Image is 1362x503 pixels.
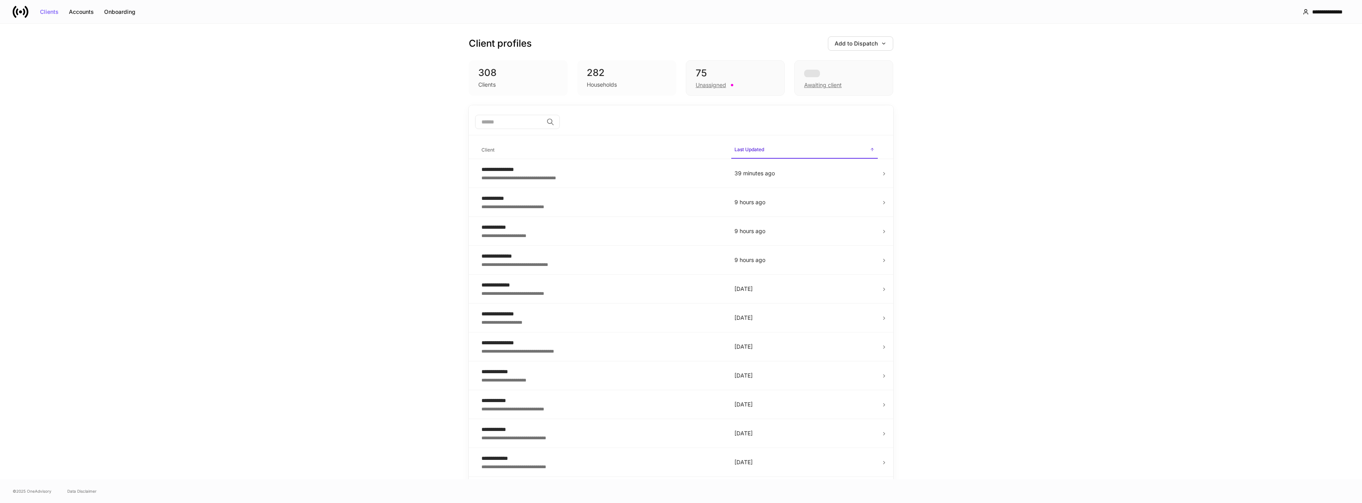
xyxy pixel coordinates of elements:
[734,314,875,322] p: [DATE]
[481,146,495,154] h6: Client
[99,6,141,18] button: Onboarding
[478,142,725,158] span: Client
[734,227,875,235] p: 9 hours ago
[734,256,875,264] p: 9 hours ago
[731,142,878,159] span: Last Updated
[686,60,785,96] div: 75Unassigned
[734,146,764,153] h6: Last Updated
[828,36,893,51] button: Add to Dispatch
[69,9,94,15] div: Accounts
[696,67,775,80] div: 75
[734,169,875,177] p: 39 minutes ago
[734,372,875,380] p: [DATE]
[734,458,875,466] p: [DATE]
[734,198,875,206] p: 9 hours ago
[587,66,667,79] div: 282
[67,488,97,494] a: Data Disclaimer
[104,9,135,15] div: Onboarding
[478,66,558,79] div: 308
[734,429,875,437] p: [DATE]
[734,343,875,351] p: [DATE]
[794,60,893,96] div: Awaiting client
[734,285,875,293] p: [DATE]
[478,81,496,89] div: Clients
[13,488,51,494] span: © 2025 OneAdvisory
[734,401,875,408] p: [DATE]
[835,41,886,46] div: Add to Dispatch
[64,6,99,18] button: Accounts
[696,81,726,89] div: Unassigned
[804,81,842,89] div: Awaiting client
[40,9,59,15] div: Clients
[469,37,532,50] h3: Client profiles
[587,81,617,89] div: Households
[35,6,64,18] button: Clients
